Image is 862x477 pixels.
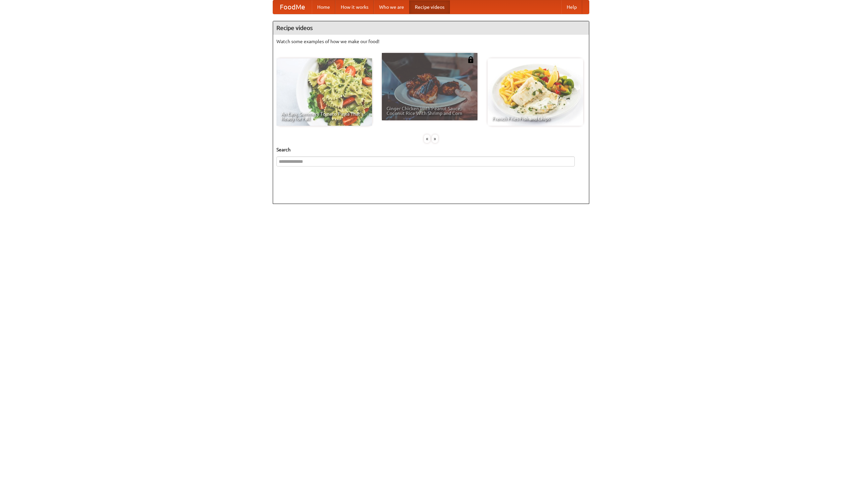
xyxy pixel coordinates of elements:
[432,135,438,143] div: »
[561,0,582,14] a: Help
[488,58,583,126] a: French Fries Fish and Chips
[281,112,367,121] span: An Easy, Summery Tomato Pasta That's Ready for Fall
[335,0,374,14] a: How it works
[467,56,474,63] img: 483408.png
[276,58,372,126] a: An Easy, Summery Tomato Pasta That's Ready for Fall
[492,116,578,121] span: French Fries Fish and Chips
[276,146,586,153] h5: Search
[273,21,589,35] h4: Recipe videos
[276,38,586,45] p: Watch some examples of how we make our food!
[374,0,409,14] a: Who we are
[312,0,335,14] a: Home
[424,135,430,143] div: «
[273,0,312,14] a: FoodMe
[409,0,450,14] a: Recipe videos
